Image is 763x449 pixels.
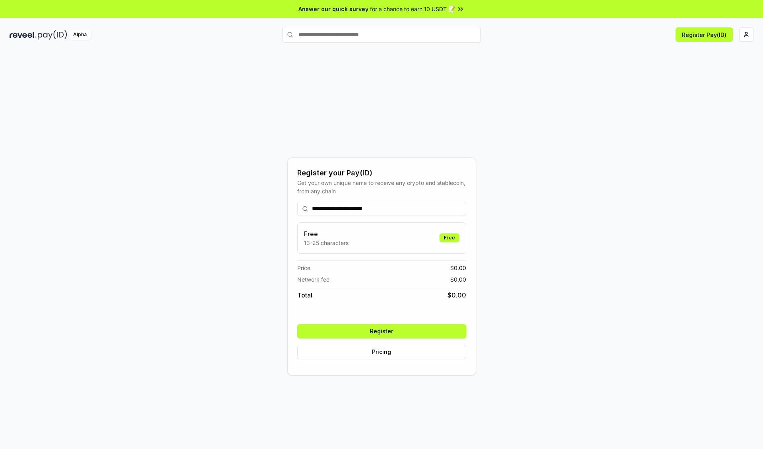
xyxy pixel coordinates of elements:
[297,290,312,300] span: Total
[297,324,466,338] button: Register
[304,239,349,247] p: 13-25 characters
[10,30,36,40] img: reveel_dark
[370,5,455,13] span: for a chance to earn 10 USDT 📝
[297,275,329,284] span: Network fee
[450,264,466,272] span: $ 0.00
[304,229,349,239] h3: Free
[447,290,466,300] span: $ 0.00
[298,5,368,13] span: Answer our quick survey
[38,30,67,40] img: pay_id
[297,345,466,359] button: Pricing
[297,167,466,179] div: Register your Pay(ID)
[676,27,733,42] button: Register Pay(ID)
[440,233,459,242] div: Free
[297,179,466,195] div: Get your own unique name to receive any crypto and stablecoin, from any chain
[450,275,466,284] span: $ 0.00
[297,264,310,272] span: Price
[69,30,91,40] div: Alpha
